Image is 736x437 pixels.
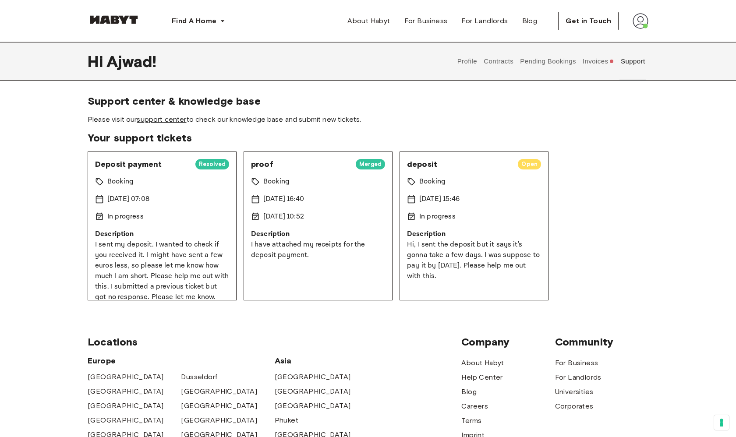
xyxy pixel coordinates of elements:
[522,16,538,26] span: Blog
[137,115,186,123] a: support center
[263,194,304,204] p: [DATE] 16:40
[461,335,555,349] span: Company
[419,176,446,187] p: Booking
[483,42,515,81] button: Contracts
[172,16,216,26] span: Find A Home
[566,16,611,26] span: Get in Touch
[263,211,304,222] p: [DATE] 10:52
[419,211,456,222] p: In progress
[275,386,351,397] a: [GEOGRAPHIC_DATA]
[581,42,615,81] button: Invoices
[88,52,106,70] span: Hi
[619,42,646,81] button: Support
[555,358,598,368] a: For Business
[95,240,229,303] p: I sent my deposit. I wanted to check if you received it. I might have sent a few euros less, so p...
[555,401,594,412] a: Corporates
[107,194,149,204] p: [DATE] 07:08
[181,386,257,397] a: [GEOGRAPHIC_DATA]
[88,131,648,144] span: Your support tickets
[407,240,541,282] p: Hi, I sent the deposit but it says it's gonna take a few days. I was suppose to pay it by [DATE]....
[555,387,594,397] a: Universities
[515,12,545,30] a: Blog
[519,42,577,81] button: Pending Bookings
[275,372,351,382] a: [GEOGRAPHIC_DATA]
[275,401,351,411] a: [GEOGRAPHIC_DATA]
[407,229,541,240] p: Description
[106,52,156,70] span: Ajwad !
[95,229,229,240] p: Description
[181,372,217,382] a: Dusseldorf
[461,358,504,368] a: About Habyt
[181,415,257,426] a: [GEOGRAPHIC_DATA]
[555,372,602,383] a: For Landlords
[397,12,455,30] a: For Business
[107,176,134,187] p: Booking
[263,176,290,187] p: Booking
[88,15,140,24] img: Habyt
[88,386,164,397] a: [GEOGRAPHIC_DATA]
[461,372,502,383] a: Help Center
[88,372,164,382] a: [GEOGRAPHIC_DATA]
[275,356,368,366] span: Asia
[107,211,144,222] p: In progress
[251,159,349,169] span: proof
[461,387,477,397] a: Blog
[456,42,478,81] button: Profile
[195,160,229,169] span: Resolved
[633,13,648,29] img: avatar
[461,16,508,26] span: For Landlords
[454,12,515,30] a: For Landlords
[555,335,648,349] span: Community
[165,12,232,30] button: Find A Home
[461,401,488,412] a: Careers
[251,240,385,261] p: I have attached my receipts for the deposit payment.
[88,415,164,426] a: [GEOGRAPHIC_DATA]
[407,159,511,169] span: deposit
[181,401,257,411] a: [GEOGRAPHIC_DATA]
[88,95,648,108] span: Support center & knowledge base
[88,356,275,366] span: Europe
[88,335,461,349] span: Locations
[95,159,188,169] span: Deposit payment
[275,415,298,426] a: Phuket
[88,115,648,124] span: Please visit our to check our knowledge base and submit new tickets.
[558,12,619,30] button: Get in Touch
[454,42,648,81] div: user profile tabs
[419,194,460,204] p: [DATE] 15:46
[518,160,541,169] span: Open
[251,229,385,240] p: Description
[714,415,729,430] button: Your consent preferences for tracking technologies
[356,160,385,169] span: Merged
[340,12,397,30] a: About Habyt
[88,401,164,411] a: [GEOGRAPHIC_DATA]
[347,16,390,26] span: About Habyt
[404,16,448,26] span: For Business
[461,416,481,426] a: Terms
